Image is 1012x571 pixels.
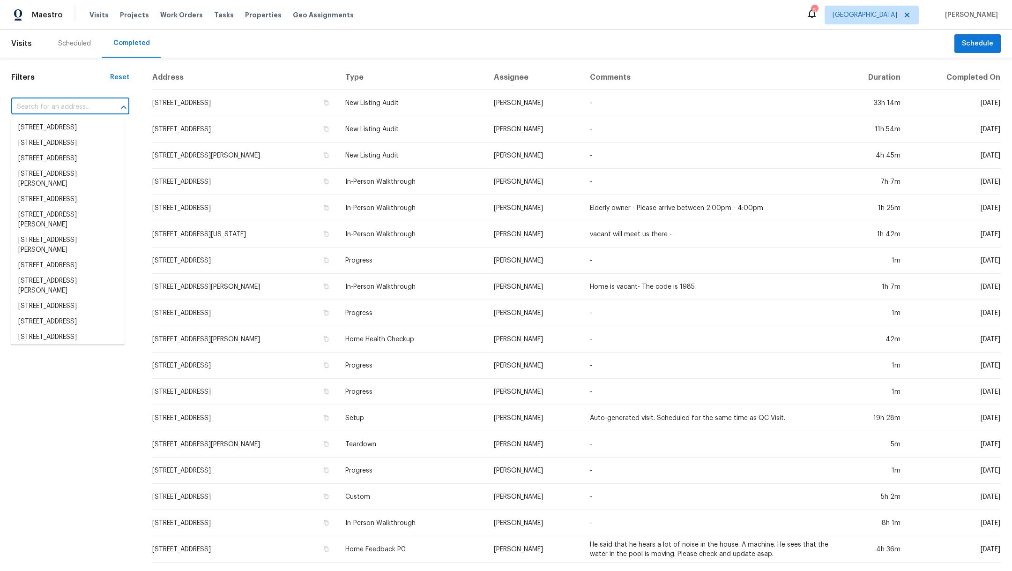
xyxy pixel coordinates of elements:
[837,379,908,405] td: 1m
[941,10,998,20] span: [PERSON_NAME]
[811,6,818,15] div: 6
[11,314,125,330] li: [STREET_ADDRESS]
[908,458,1001,484] td: [DATE]
[837,169,908,195] td: 7h 7m
[338,405,486,431] td: Setup
[120,10,149,20] span: Projects
[11,273,125,299] li: [STREET_ADDRESS][PERSON_NAME]
[152,405,338,431] td: [STREET_ADDRESS]
[160,10,203,20] span: Work Orders
[486,405,582,431] td: [PERSON_NAME]
[582,326,837,353] td: -
[152,326,338,353] td: [STREET_ADDRESS][PERSON_NAME]
[338,90,486,116] td: New Listing Audit
[338,65,486,90] th: Type
[582,484,837,510] td: -
[322,230,330,238] button: Copy Address
[837,431,908,458] td: 5m
[152,169,338,195] td: [STREET_ADDRESS]
[32,10,63,20] span: Maestro
[322,387,330,396] button: Copy Address
[962,38,993,50] span: Schedule
[582,90,837,116] td: -
[486,326,582,353] td: [PERSON_NAME]
[908,116,1001,143] td: [DATE]
[582,300,837,326] td: -
[837,405,908,431] td: 19h 28m
[322,466,330,474] button: Copy Address
[214,12,234,18] span: Tasks
[837,248,908,274] td: 1m
[837,300,908,326] td: 1m
[582,65,837,90] th: Comments
[293,10,354,20] span: Geo Assignments
[837,274,908,300] td: 1h 7m
[908,379,1001,405] td: [DATE]
[338,484,486,510] td: Custom
[837,510,908,536] td: 8h 1m
[113,38,150,48] div: Completed
[908,536,1001,563] td: [DATE]
[908,431,1001,458] td: [DATE]
[338,116,486,143] td: New Listing Audit
[152,510,338,536] td: [STREET_ADDRESS]
[152,379,338,405] td: [STREET_ADDRESS]
[486,195,582,221] td: [PERSON_NAME]
[11,233,125,258] li: [STREET_ADDRESS][PERSON_NAME]
[322,282,330,291] button: Copy Address
[582,405,837,431] td: Auto-generated visit. Scheduled for the same time as QC Visit.
[908,221,1001,248] td: [DATE]
[582,458,837,484] td: -
[908,248,1001,274] td: [DATE]
[582,116,837,143] td: -
[582,169,837,195] td: -
[322,518,330,527] button: Copy Address
[837,353,908,379] td: 1m
[152,195,338,221] td: [STREET_ADDRESS]
[486,274,582,300] td: [PERSON_NAME]
[152,536,338,563] td: [STREET_ADDRESS]
[837,326,908,353] td: 42m
[908,274,1001,300] td: [DATE]
[582,248,837,274] td: -
[152,65,338,90] th: Address
[486,90,582,116] td: [PERSON_NAME]
[322,98,330,107] button: Copy Address
[486,510,582,536] td: [PERSON_NAME]
[582,143,837,169] td: -
[908,405,1001,431] td: [DATE]
[338,431,486,458] td: Teardown
[338,221,486,248] td: In-Person Walkthrough
[582,221,837,248] td: vacant will meet us there -
[908,195,1001,221] td: [DATE]
[486,431,582,458] td: [PERSON_NAME]
[486,379,582,405] td: [PERSON_NAME]
[908,65,1001,90] th: Completed On
[11,192,125,207] li: [STREET_ADDRESS]
[338,248,486,274] td: Progress
[908,90,1001,116] td: [DATE]
[582,431,837,458] td: -
[152,274,338,300] td: [STREET_ADDRESS][PERSON_NAME]
[245,10,282,20] span: Properties
[486,169,582,195] td: [PERSON_NAME]
[908,143,1001,169] td: [DATE]
[152,90,338,116] td: [STREET_ADDRESS]
[486,65,582,90] th: Assignee
[322,177,330,186] button: Copy Address
[486,536,582,563] td: [PERSON_NAME]
[338,195,486,221] td: In-Person Walkthrough
[89,10,109,20] span: Visits
[322,361,330,369] button: Copy Address
[837,143,908,169] td: 4h 45m
[117,101,130,114] button: Close
[11,120,125,135] li: [STREET_ADDRESS]
[11,33,32,54] span: Visits
[322,413,330,422] button: Copy Address
[908,300,1001,326] td: [DATE]
[152,484,338,510] td: [STREET_ADDRESS]
[486,484,582,510] td: [PERSON_NAME]
[11,166,125,192] li: [STREET_ADDRESS][PERSON_NAME]
[837,65,908,90] th: Duration
[152,248,338,274] td: [STREET_ADDRESS]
